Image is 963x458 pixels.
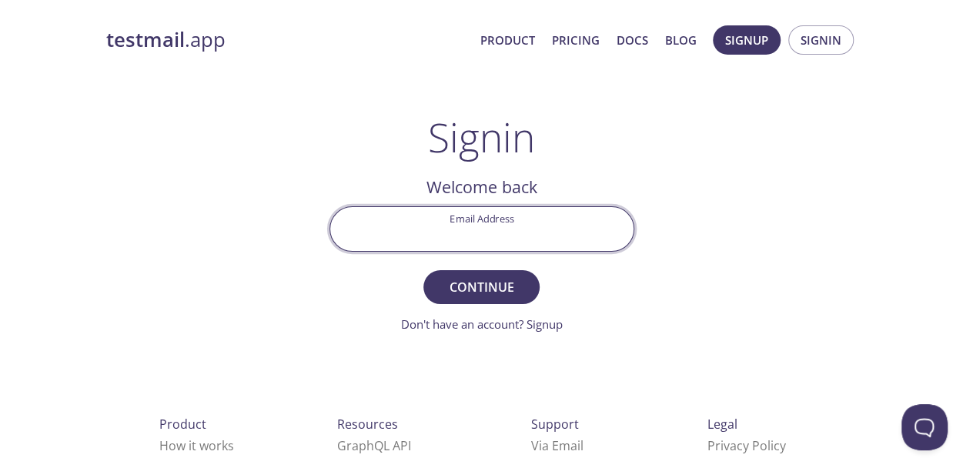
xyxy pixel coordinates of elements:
a: GraphQL API [337,437,411,454]
span: Product [159,416,206,433]
a: Product [480,30,535,50]
span: Signin [801,30,841,50]
h1: Signin [428,114,535,160]
span: Signup [725,30,768,50]
a: Privacy Policy [707,437,786,454]
button: Continue [423,270,539,304]
a: Pricing [552,30,600,50]
span: Continue [440,276,522,298]
a: Via Email [531,437,583,454]
strong: testmail [106,26,185,53]
iframe: Help Scout Beacon - Open [901,404,948,450]
span: Resources [337,416,398,433]
button: Signup [713,25,781,55]
button: Signin [788,25,854,55]
h2: Welcome back [329,174,634,200]
span: Legal [707,416,737,433]
a: Docs [617,30,648,50]
a: How it works [159,437,234,454]
a: Don't have an account? Signup [401,316,563,332]
a: Blog [665,30,697,50]
a: testmail.app [106,27,468,53]
span: Support [531,416,579,433]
